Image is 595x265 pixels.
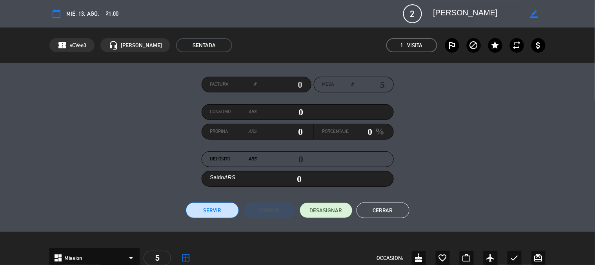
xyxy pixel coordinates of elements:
em: # [254,81,257,88]
label: Porcentaje [322,128,349,136]
i: check [510,253,519,263]
span: confirmation_number [58,40,67,50]
i: work_outline [462,253,471,263]
em: % [373,124,385,139]
button: calendar_today [49,7,64,21]
label: Consumo [210,108,257,116]
input: 0 [257,126,303,138]
span: 21:00 [106,9,118,18]
button: Cerrar [357,202,409,218]
span: SENTADA [176,38,232,52]
em: ARS [224,174,235,180]
i: block [469,40,479,50]
i: airplanemode_active [486,253,495,263]
span: [PERSON_NAME] [121,41,162,50]
em: ARS [248,128,257,136]
em: ARS [249,155,257,163]
i: headset_mic [109,40,118,50]
i: attach_money [534,40,543,50]
i: card_giftcard [534,253,543,263]
i: calendar_today [52,9,61,18]
i: arrow_drop_down [126,253,136,263]
button: Cobrar [243,202,296,218]
label: Propina [210,128,257,136]
em: # [351,81,354,88]
label: Factura [210,81,257,88]
i: border_color [530,10,538,18]
i: dashboard [53,253,63,263]
em: Visita [408,41,423,50]
span: OCCASION: [377,254,404,263]
i: star [491,40,500,50]
input: number [354,79,385,90]
input: 0 [349,126,373,138]
span: DESASIGNAR [310,206,342,215]
button: Servir [186,202,239,218]
input: 0 [257,106,304,118]
em: ARS [249,108,257,116]
label: Depósito [210,155,257,163]
span: Mesa [322,81,334,88]
span: 1 [401,41,404,50]
i: cake [414,253,424,263]
span: Mission [64,254,82,263]
span: mié. 13, ago. [66,9,99,18]
span: 2 [403,4,422,23]
label: Saldo [210,173,236,182]
i: repeat [512,40,522,50]
i: border_all [181,253,191,263]
span: vCVee3 [70,41,86,50]
button: DESASIGNAR [300,202,353,218]
i: favorite_border [438,253,448,263]
input: 0 [257,79,303,90]
i: outlined_flag [448,40,457,50]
